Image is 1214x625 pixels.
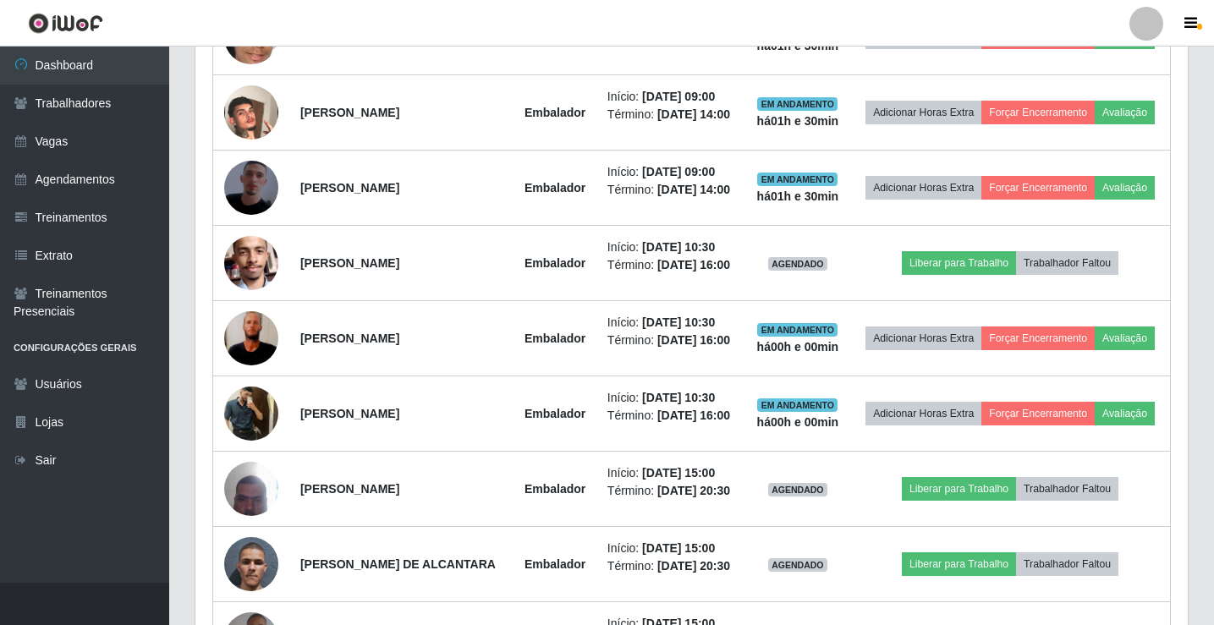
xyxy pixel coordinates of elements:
li: Início: [607,314,735,332]
li: Término: [607,407,735,425]
strong: Embalador [525,557,585,571]
span: EM ANDAMENTO [757,173,838,186]
li: Término: [607,332,735,349]
strong: há 00 h e 00 min [757,340,839,354]
button: Forçar Encerramento [981,326,1095,350]
button: Forçar Encerramento [981,402,1095,425]
strong: Embalador [525,106,585,119]
button: Avaliação [1095,402,1155,425]
strong: Embalador [525,482,585,496]
li: Término: [607,106,735,123]
button: Avaliação [1095,176,1155,200]
time: [DATE] 16:00 [657,258,730,271]
button: Trabalhador Faltou [1016,251,1118,275]
strong: Embalador [525,181,585,195]
strong: há 01 h e 30 min [757,114,839,128]
time: [DATE] 10:30 [642,240,715,254]
button: Liberar para Trabalho [902,552,1016,576]
img: 1751591398028.jpeg [224,278,278,398]
li: Término: [607,482,735,500]
button: Forçar Encerramento [981,101,1095,124]
time: [DATE] 20:30 [657,559,730,573]
li: Início: [607,540,735,557]
li: Início: [607,464,735,482]
time: [DATE] 09:00 [642,90,715,103]
img: 1722619557508.jpeg [224,452,278,524]
li: Início: [607,163,735,181]
span: AGENDADO [768,558,827,572]
strong: [PERSON_NAME] [300,181,399,195]
strong: [PERSON_NAME] [300,332,399,345]
button: Adicionar Horas Extra [865,402,981,425]
button: Forçar Encerramento [981,176,1095,200]
li: Início: [607,238,735,256]
strong: [PERSON_NAME] [300,106,399,119]
button: Avaliação [1095,101,1155,124]
time: [DATE] 09:00 [642,165,715,178]
time: [DATE] 14:00 [657,107,730,121]
button: Avaliação [1095,326,1155,350]
strong: Embalador [525,256,585,270]
time: [DATE] 16:00 [657,408,730,422]
strong: há 00 h e 00 min [757,415,839,429]
li: Início: [607,88,735,106]
img: CoreUI Logo [28,13,103,34]
button: Trabalhador Faltou [1016,477,1118,501]
time: [DATE] 16:00 [657,333,730,347]
img: 1730850583959.jpeg [224,516,278,612]
button: Liberar para Trabalho [902,477,1016,501]
button: Trabalhador Faltou [1016,552,1118,576]
time: [DATE] 14:00 [657,183,730,196]
button: Adicionar Horas Extra [865,176,981,200]
strong: há 01 h e 30 min [757,189,839,203]
span: EM ANDAMENTO [757,398,838,412]
strong: Embalador [525,332,585,345]
strong: [PERSON_NAME] [300,256,399,270]
button: Adicionar Horas Extra [865,101,981,124]
img: 1754597201428.jpeg [224,140,278,236]
strong: [PERSON_NAME] [300,482,399,496]
span: EM ANDAMENTO [757,323,838,337]
strong: [PERSON_NAME] DE ALCANTARA [300,557,496,571]
time: [DATE] 10:30 [642,391,715,404]
span: AGENDADO [768,257,827,271]
span: EM ANDAMENTO [757,97,838,111]
li: Término: [607,557,735,575]
button: Liberar para Trabalho [902,251,1016,275]
li: Término: [607,256,735,274]
time: [DATE] 15:00 [642,466,715,480]
time: [DATE] 10:30 [642,315,715,329]
img: 1726002463138.jpeg [224,64,278,161]
li: Início: [607,389,735,407]
span: AGENDADO [768,483,827,496]
strong: [PERSON_NAME] [300,407,399,420]
img: 1672321349967.jpeg [224,227,278,299]
time: [DATE] 15:00 [642,541,715,555]
li: Término: [607,181,735,199]
img: 1745620439120.jpeg [224,377,278,449]
time: [DATE] 20:30 [657,484,730,497]
button: Adicionar Horas Extra [865,326,981,350]
strong: Embalador [525,407,585,420]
